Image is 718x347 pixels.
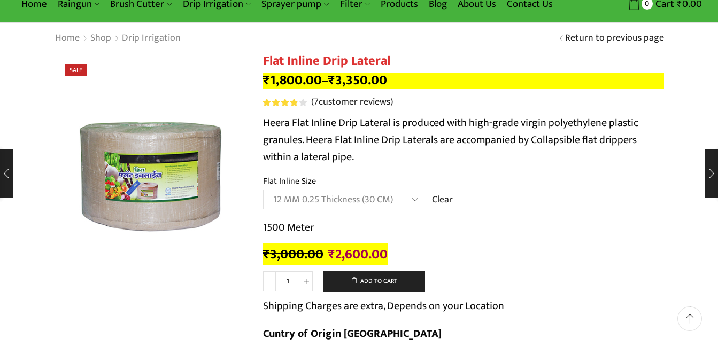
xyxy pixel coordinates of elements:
[263,69,270,91] span: ₹
[323,271,425,292] button: Add to cart
[311,96,393,109] a: (7customer reviews)
[121,31,181,45] a: Drip Irrigation
[328,69,335,91] span: ₹
[276,271,300,291] input: Product quantity
[263,243,323,265] bdi: 3,000.00
[263,175,316,187] label: Flat Inline Size
[328,69,387,91] bdi: 3,350.00
[328,243,335,265] span: ₹
[55,31,181,45] nav: Breadcrumb
[263,73,664,89] p: –
[263,53,664,69] h1: Flat Inline Drip Lateral
[263,99,308,106] span: 7
[263,99,298,106] span: Rated out of 5 based on customer ratings
[55,31,80,45] a: Home
[314,94,319,110] span: 7
[432,193,453,207] a: Clear options
[90,31,112,45] a: Shop
[328,243,388,265] bdi: 2,600.00
[65,64,87,76] span: Sale
[263,69,322,91] bdi: 1,800.00
[263,99,306,106] div: Rated 4.00 out of 5
[263,243,270,265] span: ₹
[565,31,664,45] a: Return to previous page
[263,325,442,343] b: Cuntry of Origin [GEOGRAPHIC_DATA]
[263,297,504,314] p: Shipping Charges are extra, Depends on your Location
[263,114,664,165] p: Heera Flat Inline Drip Lateral is produced with high-grade virgin polyethylene plastic granules. ...
[263,219,664,236] p: 1500 Meter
